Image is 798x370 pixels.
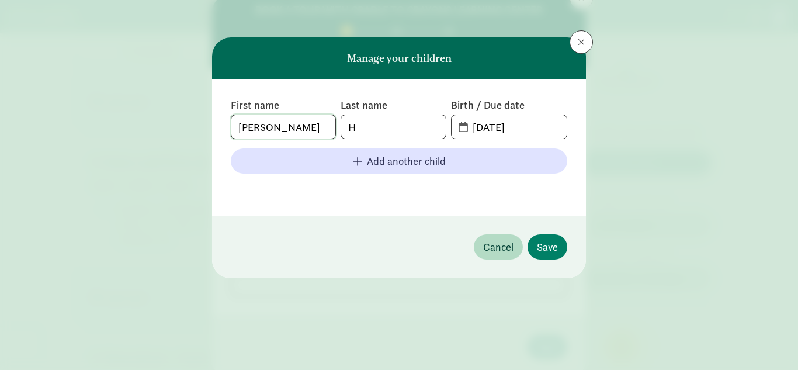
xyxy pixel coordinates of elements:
[231,148,567,174] button: Add another child
[341,98,446,112] label: Last name
[466,115,567,139] input: MM-DD-YYYY
[451,98,567,112] label: Birth / Due date
[537,239,558,255] span: Save
[231,98,336,112] label: First name
[483,239,514,255] span: Cancel
[347,53,452,64] h6: Manage your children
[528,234,567,260] button: Save
[367,153,446,169] span: Add another child
[474,234,523,260] button: Cancel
